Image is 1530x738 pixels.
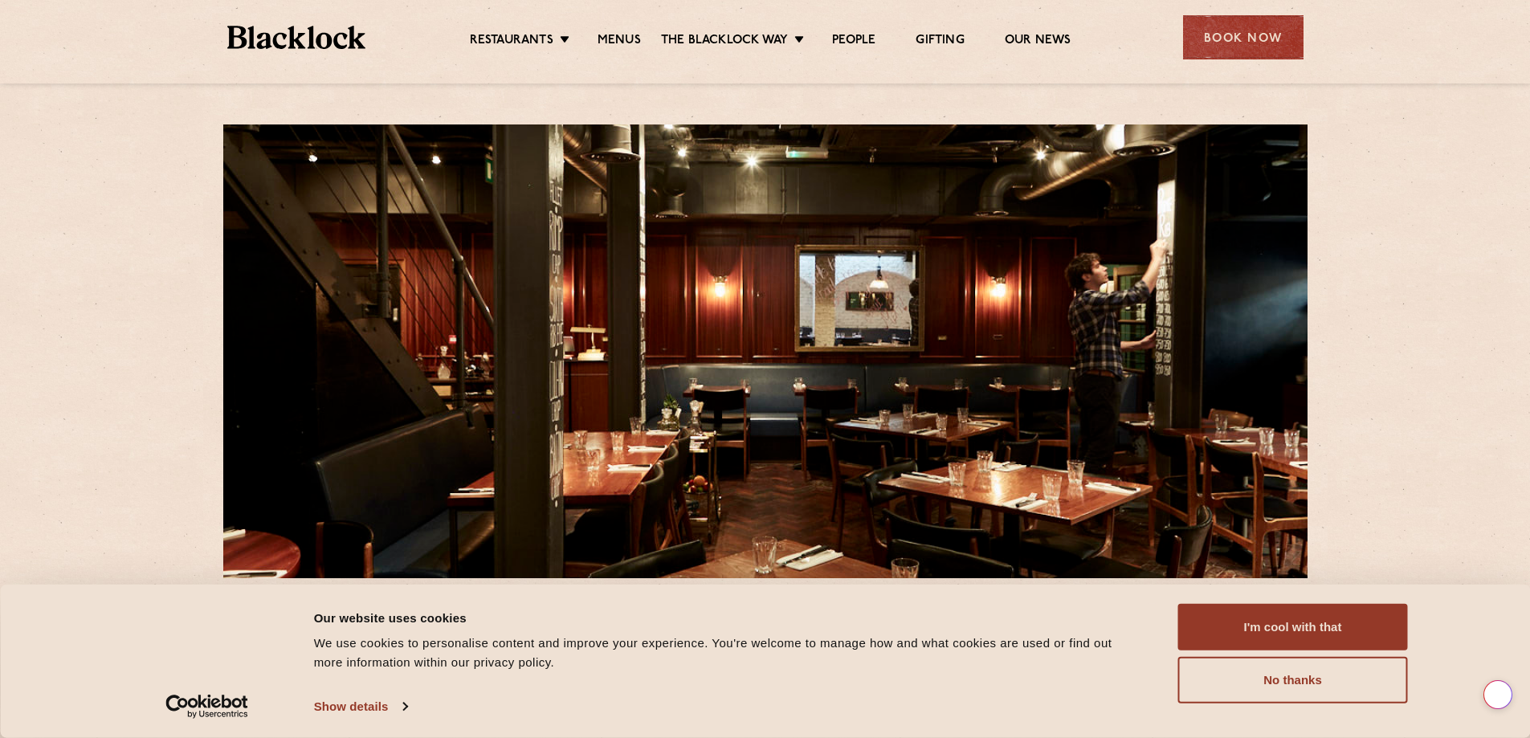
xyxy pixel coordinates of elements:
a: Gifting [916,33,964,51]
a: Show details [314,695,407,719]
a: People [832,33,875,51]
a: Restaurants [470,33,553,51]
img: BL_Textured_Logo-footer-cropped.svg [227,26,366,49]
a: Usercentrics Cookiebot - opens in a new window [137,695,277,719]
div: Book Now [1183,15,1304,59]
div: Our website uses cookies [314,608,1142,627]
a: Our News [1005,33,1071,51]
div: We use cookies to personalise content and improve your experience. You're welcome to manage how a... [314,634,1142,672]
a: The Blacklock Way [661,33,788,51]
button: I'm cool with that [1178,604,1408,650]
a: Menus [598,33,641,51]
button: No thanks [1178,657,1408,703]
